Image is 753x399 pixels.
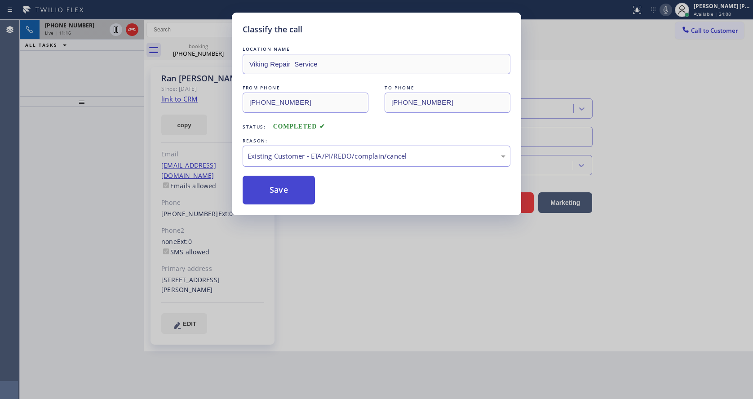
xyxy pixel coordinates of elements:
div: LOCATION NAME [243,44,510,54]
div: Existing Customer - ETA/PI/REDO/complain/cancel [248,151,505,161]
input: From phone [243,93,368,113]
span: COMPLETED [273,123,325,130]
div: REASON: [243,136,510,146]
input: To phone [385,93,510,113]
button: Save [243,176,315,204]
h5: Classify the call [243,23,302,35]
div: TO PHONE [385,83,510,93]
div: FROM PHONE [243,83,368,93]
span: Status: [243,124,266,130]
